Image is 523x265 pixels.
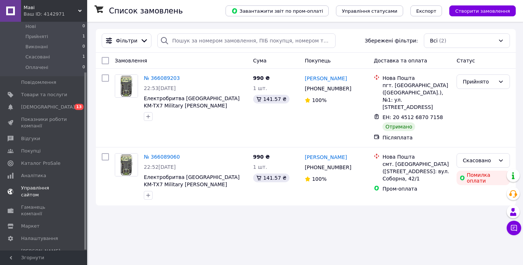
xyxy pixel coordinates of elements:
span: Виконані [25,44,48,50]
div: Нова Пошта [382,153,451,160]
div: Пром-оплата [382,185,451,192]
div: Помилка оплати [457,171,510,185]
span: Гаманець компанії [21,204,67,217]
span: 990 ₴ [253,154,270,160]
button: Управління статусами [336,5,403,16]
div: Нова Пошта [382,74,451,82]
span: Відгуки [21,135,40,142]
span: Cума [253,58,267,64]
span: Прийняті [25,33,48,40]
div: Скасовано [463,156,495,164]
div: [PHONE_NUMBER] [303,83,353,94]
span: Аналітика [21,172,46,179]
div: Отримано [382,122,415,131]
span: 1 [82,54,85,60]
a: [PERSON_NAME] [305,154,347,161]
span: Оплачені [25,64,48,71]
span: 0 [82,23,85,30]
span: Каталог ProSale [21,160,60,167]
span: Статус [457,58,475,64]
span: Управління статусами [342,8,397,14]
span: 22:52[DATE] [144,164,176,170]
a: Електробритва [GEOGRAPHIC_DATA] KM-TX7 Military [PERSON_NAME] [144,95,240,109]
div: Післяплата [382,134,451,141]
span: 100% [312,176,327,182]
span: Замовлення [115,58,147,64]
span: Повідомлення [21,79,56,86]
span: Збережені фільтри: [365,37,418,44]
a: Створити замовлення [442,8,516,13]
span: Завантажити звіт по пром-оплаті [231,8,323,14]
span: Експорт [416,8,437,14]
img: Фото товару [115,154,138,176]
span: 22:53[DATE] [144,85,176,91]
span: 1 шт. [253,85,267,91]
span: Товари та послуги [21,91,67,98]
span: Всі [430,37,438,44]
div: 141.57 ₴ [253,174,289,182]
div: смт. [GEOGRAPHIC_DATA] ([STREET_ADDRESS]: вул. Соборна, 42/1 [382,160,451,182]
div: Прийнято [463,78,495,86]
span: Управління сайтом [21,185,67,198]
span: Фільтри [116,37,137,44]
span: Скасовані [25,54,50,60]
button: Чат з покупцем [507,221,521,235]
a: № 366089203 [144,75,180,81]
span: 1 [82,33,85,40]
a: Електробритва [GEOGRAPHIC_DATA] KM-TX7 Military [PERSON_NAME] [144,174,240,187]
span: 13 [74,104,84,110]
input: Пошук за номером замовлення, ПІБ покупця, номером телефону, Email, номером накладної [157,33,336,48]
a: [PERSON_NAME] [305,75,347,82]
span: Маві [24,4,78,11]
span: 1 шт. [253,164,267,170]
span: 100% [312,97,327,103]
a: № 366089060 [144,154,180,160]
a: Фото товару [115,74,138,98]
span: ЕН: 20 4512 6870 7158 [382,114,443,120]
button: Завантажити звіт по пром-оплаті [226,5,329,16]
span: Доставка та оплата [374,58,427,64]
span: Маркет [21,223,40,229]
div: [PHONE_NUMBER] [303,162,353,172]
button: Створити замовлення [449,5,516,16]
a: Фото товару [115,153,138,176]
div: пгт. [GEOGRAPHIC_DATA] ([GEOGRAPHIC_DATA].), №1: ул. [STREET_ADDRESS] [382,82,451,111]
span: Нові [25,23,36,30]
span: Показники роботи компанії [21,116,67,129]
span: Покупці [21,148,41,154]
span: 990 ₴ [253,75,270,81]
span: 0 [82,64,85,71]
button: Експорт [410,5,442,16]
img: Фото товару [115,75,138,97]
div: 141.57 ₴ [253,95,289,103]
h1: Список замовлень [109,7,183,15]
span: Створити замовлення [455,8,510,14]
span: [DEMOGRAPHIC_DATA] [21,104,75,110]
span: Налаштування [21,235,58,242]
div: Ваш ID: 4142971 [24,11,87,17]
span: (2) [439,38,446,44]
span: Покупець [305,58,331,64]
span: 0 [82,44,85,50]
